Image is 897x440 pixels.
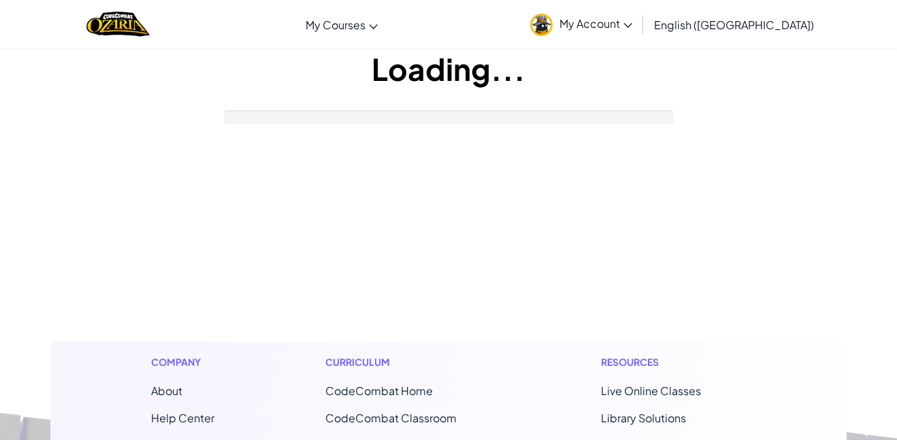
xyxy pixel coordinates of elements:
[530,14,553,36] img: avatar
[325,411,457,425] a: CodeCombat Classroom
[601,384,701,398] a: Live Online Classes
[86,10,150,38] img: Home
[559,16,632,31] span: My Account
[306,18,365,32] span: My Courses
[601,355,746,369] h1: Resources
[523,3,639,46] a: My Account
[601,411,686,425] a: Library Solutions
[86,10,150,38] a: Ozaria by CodeCombat logo
[299,6,385,43] a: My Courses
[654,18,814,32] span: English ([GEOGRAPHIC_DATA])
[325,384,433,398] span: CodeCombat Home
[151,355,214,369] h1: Company
[647,6,821,43] a: English ([GEOGRAPHIC_DATA])
[151,384,182,398] a: About
[325,355,490,369] h1: Curriculum
[151,411,214,425] a: Help Center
